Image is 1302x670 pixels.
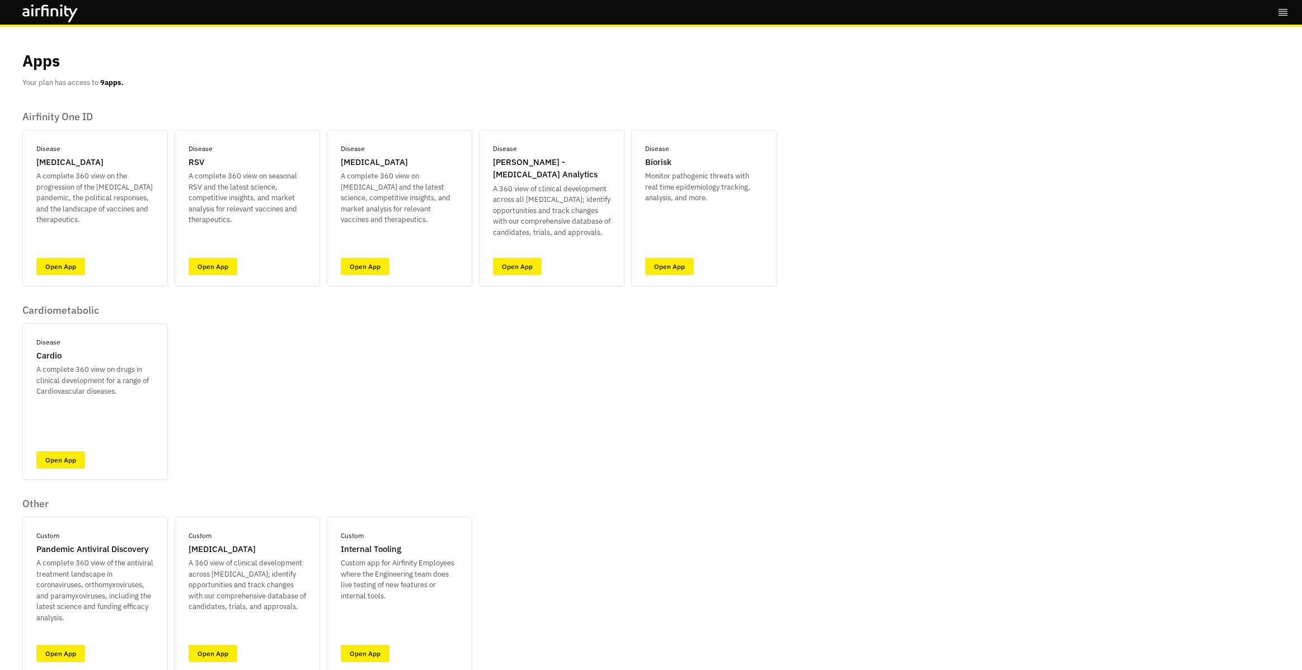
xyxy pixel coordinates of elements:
p: A complete 360 view on [MEDICAL_DATA] and the latest science, competitive insights, and market an... [341,171,458,225]
p: A complete 360 view on the progression of the [MEDICAL_DATA] pandemic, the political responses, a... [36,171,154,225]
p: Custom [189,531,211,541]
p: Custom [36,531,59,541]
p: A complete 360 view on seasonal RSV and the latest science, competitive insights, and market anal... [189,171,306,225]
a: Open App [189,645,237,662]
p: Biorisk [645,156,671,169]
p: Monitor pathogenic threats with real time epidemiology tracking, analysis, and more. [645,171,763,204]
p: Disease [189,144,213,154]
p: A 360 view of clinical development across [MEDICAL_DATA]; identify opportunities and track change... [189,558,306,612]
p: [MEDICAL_DATA] [189,543,256,556]
p: A complete 360 view of the antiviral treatment landscape in coronaviruses, orthomyxoviruses, and ... [36,558,154,623]
a: Open App [493,258,542,275]
p: Disease [493,144,517,154]
p: Custom [341,531,364,541]
a: Open App [36,451,85,469]
a: Open App [341,258,389,275]
p: A complete 360 view on drugs in clinical development for a range of Cardiovascular diseases. [36,364,154,397]
p: Other [22,498,472,510]
p: [MEDICAL_DATA] [36,156,104,169]
p: Custom app for Airfinity Employees where the Engineering team does live testing of new features o... [341,558,458,601]
p: Pandemic Antiviral Discovery [36,543,149,556]
a: Open App [36,258,85,275]
p: Apps [22,49,60,73]
p: Disease [645,144,669,154]
a: Open App [36,645,85,662]
p: RSV [189,156,204,169]
p: Disease [36,144,60,154]
p: Cardiometabolic [22,304,168,317]
p: Disease [36,337,60,347]
p: Internal Tooling [341,543,401,556]
p: [MEDICAL_DATA] [341,156,408,169]
p: [PERSON_NAME] - [MEDICAL_DATA] Analytics [493,156,610,181]
a: Open App [189,258,237,275]
p: Your plan has access to [22,77,124,88]
b: 9 apps. [100,78,124,87]
a: Open App [645,258,694,275]
p: Airfinity One ID [22,111,777,123]
p: Disease [341,144,365,154]
a: Open App [341,645,389,662]
p: Cardio [36,350,62,362]
p: A 360 view of clinical development across all [MEDICAL_DATA]; identify opportunities and track ch... [493,183,610,238]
